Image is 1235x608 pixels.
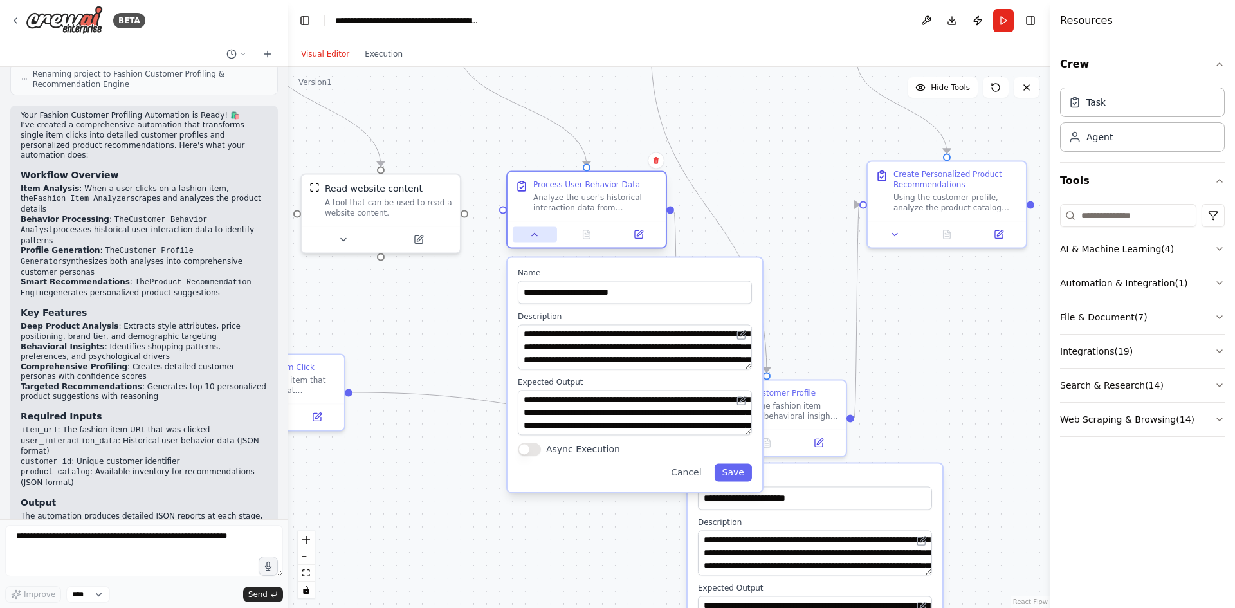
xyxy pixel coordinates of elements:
[298,77,332,88] div: Version 1
[976,226,1021,242] button: Open in side panel
[506,173,667,251] div: Process User Behavior DataAnalyze the user's historical interaction data from {user_interaction_d...
[248,589,268,600] span: Send
[298,548,315,565] button: zoom out
[698,583,932,593] label: Expected Output
[21,246,100,255] strong: Profile Generation
[21,215,109,224] strong: Behavior Processing
[713,401,838,421] div: Synthesize the fashion item analysis and behavioral insights to create a comprehensive customer p...
[382,232,455,247] button: Open in side panel
[325,182,423,195] div: Read website content
[920,226,974,242] button: No output available
[5,586,61,603] button: Improve
[21,436,268,457] li: : Historical user behavior data (JSON format)
[645,46,773,372] g: Edge from 6cacb57f-2355-4b05-8388-217c959fb562 to f400ce41-3597-4481-a643-e6c8552dbdb7
[1021,12,1039,30] button: Hide right sidebar
[357,46,410,62] button: Execution
[21,411,102,421] strong: Required Inputs
[1060,266,1225,300] button: Automation & Integration(1)
[113,13,145,28] div: BETA
[26,6,103,35] img: Logo
[298,565,315,582] button: fit view
[1060,369,1225,402] button: Search & Research(14)
[740,435,794,450] button: No output available
[533,180,640,190] div: Process User Behavior Data
[298,531,315,548] button: zoom in
[1060,300,1225,334] button: File & Document(7)
[1060,46,1225,82] button: Crew
[243,587,283,602] button: Send
[452,46,593,166] g: Edge from f57a3d0b-d12c-4628-8bae-a333ba871e2d to 3c58c12d-9c1e-42cf-82ac-76751c08f4e2
[259,557,278,576] button: Click to speak your automation idea
[325,198,452,218] div: A tool that can be used to read a website content.
[21,277,130,286] strong: Smart Recommendations
[21,246,194,266] code: Customer Profile Generator
[21,457,71,466] code: customer_id
[546,443,620,456] label: Async Execution
[21,511,268,542] p: The automation produces detailed JSON reports at each stage, culminating in personalized product ...
[734,327,749,342] button: Open in editor
[21,497,56,508] strong: Output
[1060,163,1225,199] button: Tools
[866,160,1027,248] div: Create Personalized Product RecommendationsUsing the customer profile, analyze the product catalo...
[33,194,131,203] code: Fashion Item Analyzer
[212,375,336,396] div: Analyze the fashion item that the user clicked on at {item_url}. Extract comprehensive product de...
[663,463,709,481] button: Cancel
[21,426,58,435] code: item_url
[259,46,387,166] g: Edge from 3ff65105-578e-47df-bfad-c1a5edc84bff to 92b1418f-2ee0-4810-bfba-f20e6f025da4
[686,379,847,457] div: Generate Customer ProfileSynthesize the fashion item analysis and behavioral insights to create a...
[21,362,127,371] strong: Comprehensive Profiling
[21,111,268,121] h2: Your Fashion Customer Profiling Automation is Ready! 🛍️
[21,308,87,318] strong: Key Features
[21,277,268,299] li: : The generates personalized product suggestions
[185,353,345,431] div: Analyze Fashion Item ClickAnalyze the fashion item that the user clicked on at {item_url}. Extrac...
[221,46,252,62] button: Switch to previous chat
[298,582,315,598] button: toggle interactivity
[21,425,268,436] li: : The fashion item URL that was clicked
[21,382,142,391] strong: Targeted Recommendations
[21,342,105,351] strong: Behavioral Insights
[908,77,978,98] button: Hide Tools
[21,457,268,468] li: : Unique customer identifier
[1060,199,1225,447] div: Tools
[796,435,841,450] button: Open in side panel
[518,268,752,278] label: Name
[560,226,614,242] button: No output available
[846,198,867,425] g: Edge from f400ce41-3597-4481-a643-e6c8552dbdb7 to bad9d9a5-4d6c-4296-875d-f7db04a98a04
[295,409,339,425] button: Open in side panel
[1060,335,1225,368] button: Integrations(19)
[21,362,268,382] li: : Creates detailed customer personas with confidence scores
[931,82,970,93] span: Hide Tools
[21,468,90,477] code: product_catalog
[698,517,932,528] label: Description
[21,120,268,160] p: I've created a comprehensive automation that transforms single item clicks into detailed customer...
[21,437,118,446] code: user_interaction_data
[21,184,268,215] li: : When a user clicks on a fashion item, the scrapes and analyzes the product details
[1060,82,1225,162] div: Crew
[1060,403,1225,436] button: Web Scraping & Browsing(14)
[616,226,661,242] button: Open in side panel
[21,382,268,402] li: : Generates top 10 personalized product suggestions with reasoning
[33,69,267,89] span: Renaming project to Fashion Customer Profiling & Recommendation Engine
[21,467,268,488] li: : Available inventory for recommendations (JSON format)
[698,474,932,484] label: Name
[1060,13,1113,28] h4: Resources
[24,589,55,600] span: Improve
[212,362,315,373] div: Analyze Fashion Item Click
[309,182,320,192] img: ScrapeWebsiteTool
[518,311,752,322] label: Description
[1060,232,1225,266] button: AI & Machine Learning(4)
[850,59,953,153] g: Edge from 68ac5b7c-71d2-446f-940d-df5919f2b4e3 to bad9d9a5-4d6c-4296-875d-f7db04a98a04
[648,152,664,169] button: Delete node
[21,170,118,180] strong: Workflow Overview
[1086,131,1113,143] div: Agent
[1013,598,1048,605] a: React Flow attribution
[893,192,1018,213] div: Using the customer profile, analyze the product catalog from {product_catalog} to generate highly...
[734,392,749,408] button: Open in editor
[21,342,268,362] li: : Identifies shopping patterns, preferences, and psychological drivers
[893,169,1018,190] div: Create Personalized Product Recommendations
[300,173,461,253] div: ScrapeWebsiteToolRead website contentA tool that can be used to read a website content.
[21,322,268,342] li: : Extracts style attributes, price positioning, brand tier, and demographic targeting
[518,377,752,387] label: Expected Output
[713,388,816,398] div: Generate Customer Profile
[298,531,315,598] div: React Flow controls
